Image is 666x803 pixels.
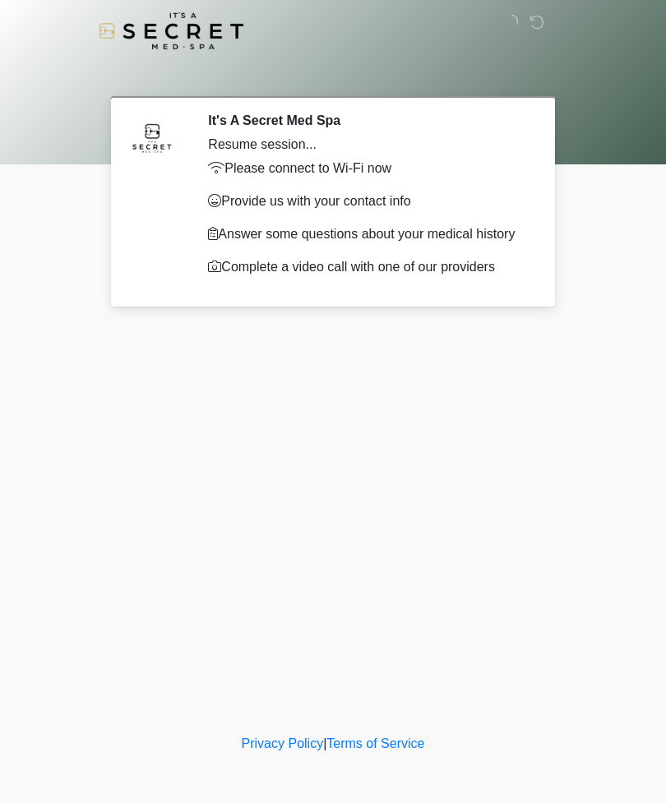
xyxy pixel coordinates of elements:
a: | [323,736,326,750]
p: Provide us with your contact info [208,192,526,211]
p: Answer some questions about your medical history [208,224,526,244]
p: Please connect to Wi-Fi now [208,159,526,178]
p: Complete a video call with one of our providers [208,257,526,277]
a: Terms of Service [326,736,424,750]
a: Privacy Policy [242,736,324,750]
div: Resume session... [208,135,526,155]
h2: It's A Secret Med Spa [208,113,526,128]
img: Agent Avatar [127,113,177,162]
img: It's A Secret Med Spa Logo [99,12,243,49]
h1: ‎ ‎ [103,59,563,90]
